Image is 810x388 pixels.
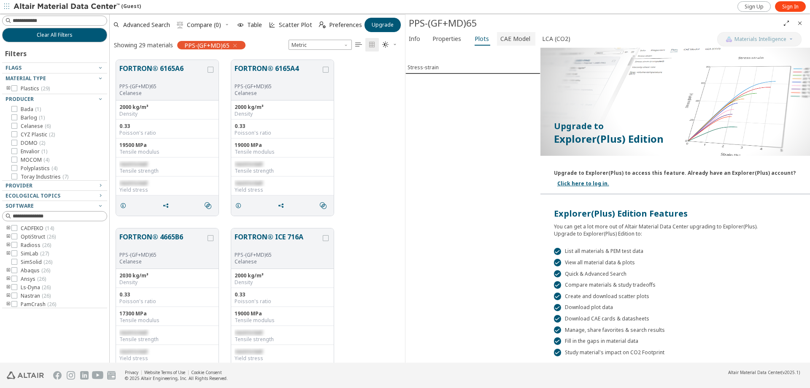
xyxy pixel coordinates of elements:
[235,63,321,83] button: FORTRON® 6165A4
[728,369,781,375] span: Altair Material Data Center
[5,284,11,291] i: toogle group
[5,64,22,71] span: Flags
[184,41,229,49] span: PPS-(GF+MD)65
[62,173,68,180] span: ( 7 )
[554,326,796,334] div: Manage, share favorites & search results
[235,160,262,168] span: restricted
[554,304,562,312] div: 
[554,208,796,220] div: Explorer(Plus) Edition Features
[201,197,219,214] button: Similar search
[5,225,11,232] i: toogle group
[21,242,51,249] span: Radioss
[51,165,57,172] span: ( 4 )
[2,201,107,211] button: Software
[21,225,54,232] span: CADFEKO
[231,197,249,214] button: Details
[119,348,147,355] span: restricted
[235,149,330,155] div: Tensile modulus
[409,32,420,46] span: Info
[43,156,49,163] span: ( 4 )
[21,284,51,291] span: Ls-Dyna
[119,123,215,130] div: 0.33
[116,197,134,214] button: Details
[119,63,206,83] button: FORTRON® 6165A6
[382,41,389,48] i: 
[13,3,121,11] img: Altair Material Data Center
[235,348,262,355] span: restricted
[235,104,330,111] div: 2000 kg/m³
[21,250,49,257] span: SimLab
[21,276,46,282] span: Ansys
[235,179,262,187] span: restricted
[554,248,796,255] div: List all materials & PEM test data
[119,336,215,343] div: Tensile strength
[235,258,321,265] p: Celanese
[2,28,107,42] button: Clear All Filters
[554,120,796,132] p: Upgrade to
[780,16,793,30] button: Full Screen
[125,375,228,381] div: © 2025 Altair Engineering, Inc. All Rights Reserved.
[409,16,780,30] div: PPS-(GF+MD)65
[5,95,34,103] span: Producer
[40,250,49,257] span: ( 27 )
[737,1,771,12] a: Sign Up
[119,272,215,279] div: 2030 kg/m³
[125,369,138,375] a: Privacy
[43,258,52,266] span: ( 26 )
[289,40,352,50] span: Metric
[42,284,51,291] span: ( 26 )
[235,317,330,324] div: Tensile modulus
[21,106,41,113] span: Bada
[745,3,764,10] span: Sign Up
[21,301,56,308] span: PamCrash
[114,41,173,49] div: Showing 29 materials
[41,148,47,155] span: ( 1 )
[119,355,215,362] div: Yield stress
[554,270,562,278] div: 
[39,114,45,121] span: ( 1 )
[47,301,56,308] span: ( 26 )
[5,85,11,92] i: toogle group
[726,36,732,43] img: AI Copilot
[21,267,50,274] span: Abaqus
[279,22,312,28] span: Scatter Plot
[21,148,47,155] span: Envalior
[235,355,330,362] div: Yield stress
[554,259,796,266] div: View all material data & plots
[119,310,215,317] div: 17300 MPa
[2,42,31,62] div: Filters
[405,61,540,74] button: Stress-strain
[500,32,530,46] span: CAE Model
[728,369,800,375] div: (v2025.1)
[119,258,206,265] p: Celanese
[235,187,330,193] div: Yield stress
[235,291,330,298] div: 0.33
[554,293,562,300] div: 
[235,279,330,286] div: Density
[2,73,107,84] button: Material Type
[21,293,51,299] span: Nastran
[5,192,60,199] span: Ecological Topics
[235,298,330,305] div: Poisson's ratio
[187,22,221,28] span: Compare (0)
[775,1,806,12] a: Sign In
[554,304,796,312] div: Download plot data
[235,232,321,252] button: FORTRON® ICE 716A
[119,329,147,336] span: restricted
[2,63,107,73] button: Flags
[21,131,55,138] span: CYZ Plastic
[41,85,50,92] span: ( 29 )
[21,114,45,121] span: Barlog
[554,315,562,323] div: 
[119,168,215,174] div: Tensile strength
[432,32,461,46] span: Properties
[554,248,562,255] div: 
[2,181,107,191] button: Provider
[119,252,206,258] div: PPS-(GF+MD)65
[42,241,51,249] span: ( 26 )
[119,160,147,168] span: restricted
[554,281,562,289] div: 
[235,111,330,117] div: Density
[5,233,11,240] i: toogle group
[369,41,375,48] i: 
